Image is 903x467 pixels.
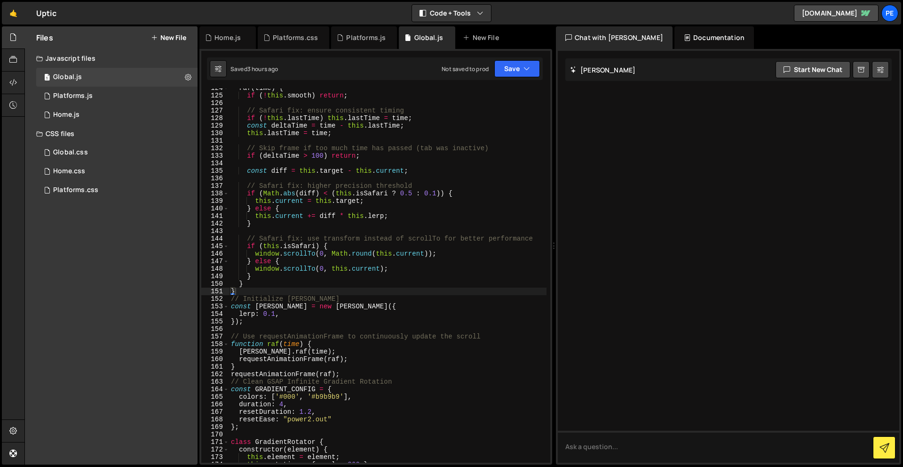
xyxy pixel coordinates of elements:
span: 1 [44,74,50,82]
div: 159 [201,348,229,355]
div: 146 [201,250,229,258]
div: Javascript files [25,49,198,68]
div: 157 [201,333,229,340]
div: 143 [201,227,229,235]
div: Global.css [53,148,88,157]
div: 16207/43628.js [36,105,198,124]
div: 167 [201,408,229,416]
div: 162 [201,370,229,378]
a: Pe [881,5,898,22]
button: Start new chat [776,61,850,78]
div: 169 [201,423,229,431]
div: Saved [230,65,278,73]
button: New File [151,34,186,41]
div: 3 hours ago [247,65,278,73]
div: 171 [201,438,229,446]
div: Global.js [53,73,82,81]
div: 129 [201,122,229,129]
h2: Files [36,32,53,43]
div: 145 [201,242,229,250]
div: 166 [201,401,229,408]
div: 128 [201,114,229,122]
div: 138 [201,190,229,197]
div: 125 [201,92,229,99]
div: Not saved to prod [442,65,489,73]
div: 131 [201,137,229,145]
div: Platforms.js [53,92,93,100]
div: 153 [201,303,229,310]
div: 16207/44103.js [36,87,198,105]
div: 137 [201,182,229,190]
div: 154 [201,310,229,318]
div: 161 [201,363,229,370]
div: New File [463,33,502,42]
div: 133 [201,152,229,160]
div: 156 [201,325,229,333]
div: 163 [201,378,229,386]
div: 152 [201,295,229,303]
div: 158 [201,340,229,348]
h2: [PERSON_NAME] [570,65,635,74]
div: Platforms.css [273,33,318,42]
div: 172 [201,446,229,453]
div: 144 [201,235,229,242]
div: 147 [201,258,229,265]
div: 160 [201,355,229,363]
div: 165 [201,393,229,401]
div: 150 [201,280,229,288]
div: 16207/43644.css [36,162,198,181]
div: 126 [201,99,229,107]
a: 🤙 [2,2,25,24]
div: 148 [201,265,229,273]
div: Platforms.js [346,33,386,42]
div: 134 [201,160,229,167]
div: 155 [201,318,229,325]
div: 132 [201,145,229,152]
div: Home.css [53,167,85,176]
div: 139 [201,197,229,205]
div: 149 [201,273,229,280]
div: 168 [201,416,229,423]
div: 135 [201,167,229,175]
button: Code + Tools [412,5,491,22]
button: Save [494,60,540,77]
div: 16207/43839.css [36,143,198,162]
div: 16207/44644.css [36,181,198,200]
div: CSS files [25,124,198,143]
a: [DOMAIN_NAME] [794,5,879,22]
div: 164 [201,386,229,393]
div: Uptic [36,8,56,19]
div: 130 [201,129,229,137]
div: Global.js [414,33,443,42]
div: 151 [201,288,229,295]
div: 173 [201,453,229,461]
div: Chat with [PERSON_NAME] [556,26,673,49]
div: Home.js [214,33,241,42]
div: Home.js [53,111,79,119]
div: 170 [201,431,229,438]
div: 136 [201,175,229,182]
div: 127 [201,107,229,114]
div: 142 [201,220,229,227]
div: Documentation [674,26,754,49]
div: 141 [201,212,229,220]
div: 140 [201,205,229,212]
div: Platforms.css [53,186,98,194]
div: 16207/43629.js [36,68,198,87]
